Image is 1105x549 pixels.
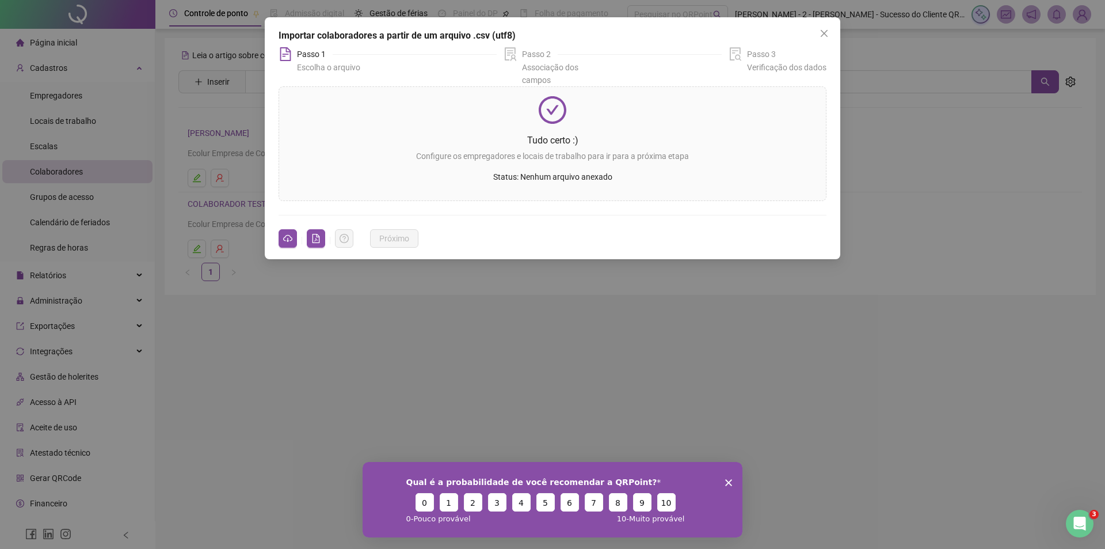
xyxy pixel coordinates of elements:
span: file-pdf [311,234,321,243]
span: file-search [729,47,742,61]
span: close [820,29,829,38]
span: file-text [279,47,292,61]
p: Status: Nenhum arquivo anexado [288,171,817,183]
iframe: Intercom live chat [1066,510,1093,537]
p: Tudo certo :) [288,133,817,147]
div: Verificação dos dados [747,61,826,74]
span: check-circleTudo certo :)Configure os empregadores e locais de trabalho para ir para a próxima et... [279,87,826,200]
div: Passo 2 [522,47,558,61]
div: Passo 3 [747,47,776,61]
div: Escolha o arquivo [297,61,360,74]
div: Importar colaboradores a partir de um arquivo .csv (utf8) [279,29,826,43]
span: check-circle [539,96,566,124]
span: 3 [1089,510,1099,519]
p: Configure os empregadores e locais de trabalho para ir para a próxima etapa [288,150,817,162]
span: solution [504,47,517,61]
div: Associação dos campos [522,61,603,86]
div: Passo 1 [297,47,333,61]
span: cloud-download [283,234,292,243]
iframe: Pesquisa da QRPoint [363,462,742,537]
button: Próximo [370,229,418,248]
button: Close [815,24,833,43]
